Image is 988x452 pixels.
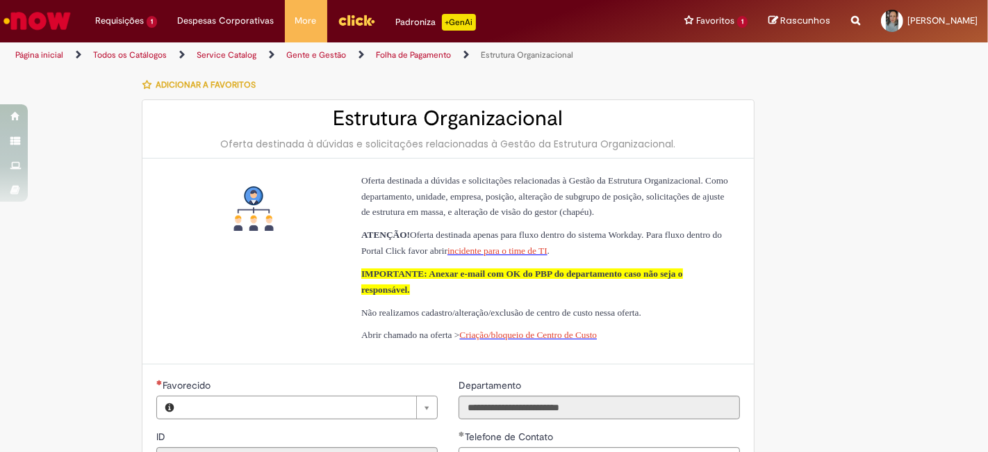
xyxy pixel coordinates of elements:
span: More [295,14,317,28]
ul: Trilhas de página [10,42,648,68]
img: ServiceNow [1,7,73,35]
a: Rascunhos [768,15,830,28]
span: Rascunhos [780,14,830,27]
span: Adicionar a Favoritos [156,79,256,90]
span: [PERSON_NAME] [907,15,978,26]
span: Obrigatório Preenchido [459,431,465,437]
span: Oferta destinada apenas para fluxo dentro do sistema Workday. Para fluxo dentro do Portal Click f... [361,229,722,256]
a: Service Catalog [197,49,256,60]
button: Favorecido, Visualizar este registro [157,396,182,419]
span: Abrir chamado na oferta > [361,330,459,340]
label: Somente leitura - Departamento [459,378,524,392]
h2: Estrutura Organizacional [156,107,740,130]
input: Departamento [459,396,740,419]
span: Não realizamos cadastro/alteração/exclusão de centro de custo nessa oferta. [361,307,641,318]
span: Necessários [156,380,163,385]
span: Somente leitura - ID [156,430,168,443]
p: +GenAi [442,14,476,31]
span: Oferta destinada a dúvidas e solicitações relacionadas à Gestão da Estrutura Organizacional. Como... [361,175,728,218]
span: ATENÇÃO! [361,229,410,240]
a: Gente e Gestão [286,49,346,60]
span: 1 [737,16,748,28]
div: Oferta destinada à dúvidas e solicitações relacionadas à Gestão da Estrutura Organizacional. [156,137,740,151]
a: Folha de Pagamento [376,49,451,60]
span: IMPORTANTE: Anexar e-mail com OK do PBP do departamento caso não seja o responsável. [361,268,683,295]
a: incidente para o time de TI [447,245,547,256]
div: Padroniza [396,14,476,31]
a: Todos os Catálogos [93,49,167,60]
a: Limpar campo Favorecido [182,396,437,419]
span: Somente leitura - Departamento [459,379,524,392]
img: Estrutura Organizacional [231,186,276,231]
a: Estrutura Organizacional [481,49,573,60]
a: Página inicial [15,49,63,60]
img: click_logo_yellow_360x200.png [338,10,375,31]
button: Adicionar a Favoritos [142,70,263,99]
span: Telefone de Contato [465,430,556,443]
label: Somente leitura - ID [156,430,168,444]
span: Requisições [95,14,144,28]
span: . [547,245,550,256]
span: Favoritos [696,14,734,28]
span: 1 [147,16,157,28]
a: Criação/bloqueio de Centro de Custo [459,330,597,340]
span: Despesas Corporativas [178,14,274,28]
span: Necessários - Favorecido [163,379,213,392]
